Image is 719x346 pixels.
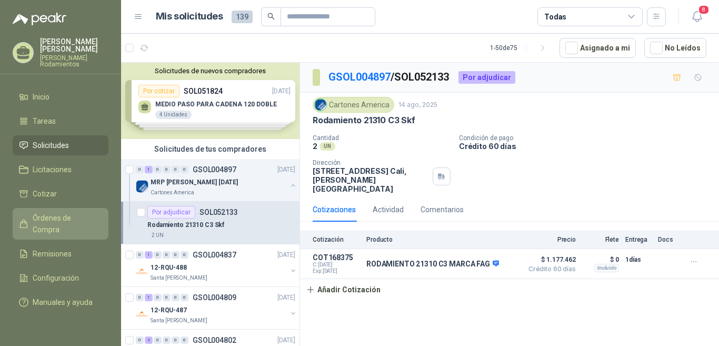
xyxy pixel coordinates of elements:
a: Tareas [13,111,108,131]
div: 0 [163,251,171,259]
div: 0 [163,166,171,173]
span: C: [DATE] [313,262,360,268]
h1: Mis solicitudes [156,9,223,24]
div: Cartones America [313,97,394,113]
div: 0 [136,294,144,301]
div: 0 [181,294,188,301]
p: COT168375 [313,253,360,262]
a: Remisiones [13,244,108,264]
div: Por adjudicar [147,206,195,219]
a: Cotizar [13,184,108,204]
p: Cantidad [313,134,451,142]
a: Licitaciones [13,160,108,180]
div: Comentarios [421,204,464,215]
p: [PERSON_NAME] [PERSON_NAME] [40,38,108,53]
a: Configuración [13,268,108,288]
span: Licitaciones [33,164,72,175]
div: Cotizaciones [313,204,356,215]
span: Solicitudes [33,140,69,151]
div: 0 [154,251,162,259]
p: Flete [582,236,619,243]
span: Configuración [33,272,79,284]
div: 0 [154,337,162,344]
span: Manuales y ayuda [33,296,93,308]
span: Exp: [DATE] [313,268,360,274]
p: [DATE] [277,250,295,260]
p: Santa [PERSON_NAME] [151,317,207,325]
p: [STREET_ADDRESS] Cali , [PERSON_NAME][GEOGRAPHIC_DATA] [313,166,428,193]
div: 1 [145,294,153,301]
div: 0 [154,166,162,173]
p: RODAMIENTO 21310 C3 MARCA FAG [366,260,499,269]
a: Manuales y ayuda [13,292,108,312]
div: Actividad [373,204,404,215]
div: 0 [181,337,188,344]
div: 0 [163,337,171,344]
span: Inicio [33,91,49,103]
button: Añadir Cotización [300,279,386,300]
p: Crédito 60 días [459,142,715,151]
p: GSOL004802 [193,337,236,344]
p: / SOL052133 [328,69,450,85]
div: 0 [136,337,144,344]
a: Por adjudicarSOL052133Rodamiento 21310 C3 Skf2 UN [121,202,299,244]
img: Company Logo [136,180,148,193]
div: 0 [154,294,162,301]
div: UN [319,142,335,151]
div: 1 - 50 de 75 [490,39,551,56]
img: Company Logo [136,308,148,321]
div: 2 UN [147,231,168,240]
div: Solicitudes de nuevos compradoresPor cotizarSOL051824[DATE] MEDIO PASO PARA CADENA 120 DOBLE4 Uni... [121,63,299,139]
p: SOL052133 [199,209,238,216]
p: [PERSON_NAME] Rodamientos [40,55,108,67]
a: Órdenes de Compra [13,208,108,240]
p: MRP [PERSON_NAME] [DATE] [151,177,238,187]
p: $ 0 [582,253,619,266]
div: 0 [181,166,188,173]
p: 14 ago, 2025 [398,100,437,110]
p: Santa [PERSON_NAME] [151,274,207,282]
div: 0 [172,166,179,173]
p: Dirección [313,159,428,166]
p: Entrega [625,236,652,243]
span: search [267,13,275,20]
p: 12-RQU-488 [151,263,187,273]
a: Solicitudes [13,135,108,155]
button: 8 [687,7,706,26]
p: GSOL004837 [193,251,236,259]
div: 0 [172,294,179,301]
span: Órdenes de Compra [33,212,98,235]
button: No Leídos [644,38,706,58]
div: Todas [544,11,566,23]
span: Remisiones [33,248,72,260]
img: Company Logo [136,265,148,278]
p: Precio [523,236,576,243]
span: $ 1.177.462 [523,253,576,266]
p: GSOL004809 [193,294,236,301]
a: 0 1 0 0 0 0 GSOL004809[DATE] Company Logo12-RQU-487Santa [PERSON_NAME] [136,291,297,325]
img: Company Logo [315,99,326,111]
div: 0 [181,251,188,259]
p: 2 [313,142,317,151]
p: Cotización [313,236,360,243]
p: Docs [658,236,679,243]
p: [DATE] [277,335,295,345]
a: 0 1 0 0 0 0 GSOL004837[DATE] Company Logo12-RQU-488Santa [PERSON_NAME] [136,249,297,282]
div: Incluido [594,264,619,272]
p: Cartones America [151,189,194,197]
p: GSOL004897 [193,166,236,173]
p: [DATE] [277,165,295,175]
span: Crédito 60 días [523,266,576,272]
button: Asignado a mi [560,38,636,58]
p: 12-RQU-487 [151,305,187,315]
a: Inicio [13,87,108,107]
p: 1 días [625,253,652,266]
div: Por adjudicar [458,71,515,84]
img: Logo peakr [13,13,66,25]
div: 0 [172,251,179,259]
a: 0 1 0 0 0 0 GSOL004897[DATE] Company LogoMRP [PERSON_NAME] [DATE]Cartones America [136,163,297,197]
span: 8 [698,5,710,15]
p: Condición de pago [459,134,715,142]
span: 139 [232,11,253,23]
a: GSOL004897 [328,71,391,83]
